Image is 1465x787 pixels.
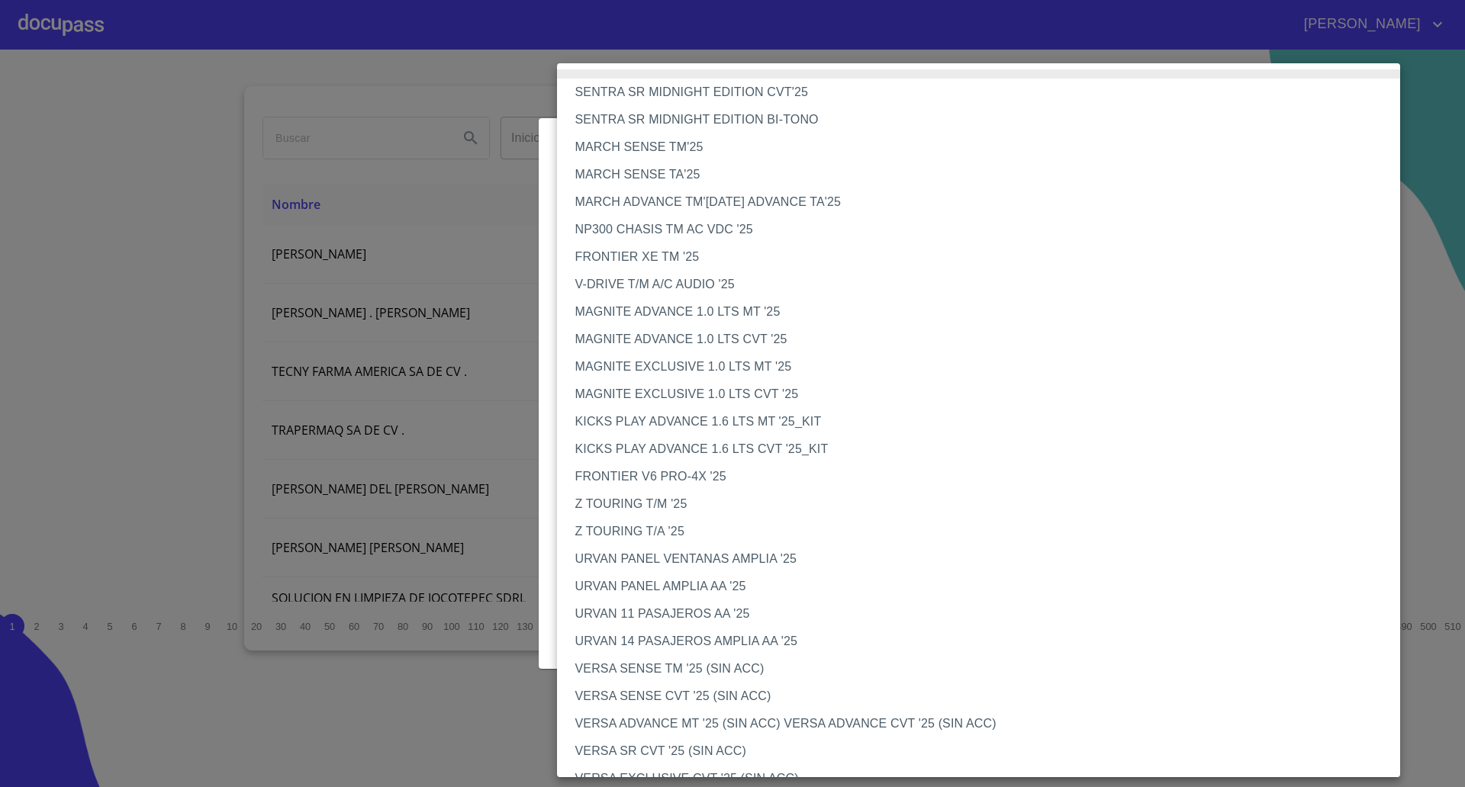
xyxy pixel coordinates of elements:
li: MARCH ADVANCE TM'[DATE] ADVANCE TA'25 [557,188,1415,216]
li: FRONTIER XE TM '25 [557,243,1415,271]
li: V-DRIVE T/M A/C AUDIO '25 [557,271,1415,298]
li: URVAN 11 PASAJEROS AA '25 [557,600,1415,628]
li: VERSA ADVANCE MT '25 (SIN ACC) VERSA ADVANCE CVT '25 (SIN ACC) [557,710,1415,737]
li: VERSA SENSE CVT '25 (SIN ACC) [557,683,1415,710]
li: KICKS PLAY ADVANCE 1.6 LTS CVT '25_KIT [557,435,1415,463]
li: URVAN 14 PASAJEROS AMPLIA AA '25 [557,628,1415,655]
li: MARCH SENSE TA'25 [557,161,1415,188]
li: SENTRA SR MIDNIGHT EDITION BI-TONO [557,106,1415,133]
li: NP300 CHASIS TM AC VDC '25 [557,216,1415,243]
li: VERSA SENSE TM '25 (SIN ACC) [557,655,1415,683]
li: SENTRA SR MIDNIGHT EDITION CVT'25 [557,79,1415,106]
li: MAGNITE ADVANCE 1.0 LTS MT '25 [557,298,1415,326]
li: Z TOURING T/A '25 [557,518,1415,545]
li: URVAN PANEL VENTANAS AMPLIA '25 [557,545,1415,573]
li: VERSA SR CVT '25 (SIN ACC) [557,737,1415,765]
li: MAGNITE EXCLUSIVE 1.0 LTS CVT '25 [557,381,1415,408]
li: FRONTIER V6 PRO-4X '25 [557,463,1415,490]
li: Z TOURING T/M '25 [557,490,1415,518]
li: MAGNITE EXCLUSIVE 1.0 LTS MT '25 [557,353,1415,381]
li: KICKS PLAY ADVANCE 1.6 LTS MT '25_KIT [557,408,1415,435]
li: MAGNITE ADVANCE 1.0 LTS CVT '25 [557,326,1415,353]
li: URVAN PANEL AMPLIA AA '25 [557,573,1415,600]
li: MARCH SENSE TM'25 [557,133,1415,161]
